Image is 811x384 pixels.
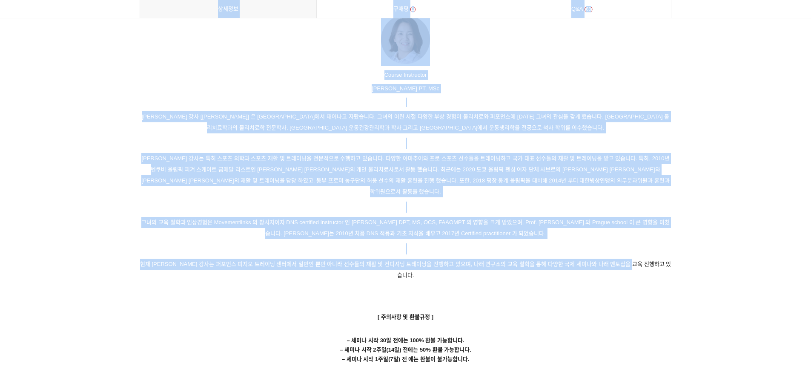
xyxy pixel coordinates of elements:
strong: [ 주의사항 및 환불규정 ] [378,314,433,320]
p: 그녀의 교육 철학과 임상경험은 Movementlinks 의 창시자이자 DNS certified Instructor 인 [PERSON_NAME] DPT, MS, OCS, FAA... [140,217,672,239]
p: 현재 [PERSON_NAME] 강사는 퍼포먼스 피지오 트레이닝 센터에서 일반인 뿐만 아니라 선수들의 재활 및 컨디셔닝 트레이닝을 진행하고 있으며, 나래 연구소의 교육 철학을 ... [140,259,672,281]
p: [PERSON_NAME] 강사는 특히 스포츠 의학과 스포츠 재활 및 트레이닝을 전문적으로 수행하고 있습니다. 다양한 아마추어와 프로 스포츠 선수들을 트레이닝하고 국가 대표 선... [140,153,672,197]
strong: – 세미나 시작 1주일(7일) 전 에는 환불이 불가능합니다. [342,356,469,362]
strong: – 세미나 시작 30일 전에는 100% 환불 가능합니다. – 세미나 시작 2주일(14일) 전에는 50% 환불 가능합니다. [340,337,471,353]
p: [PERSON_NAME] 강사 [[PERSON_NAME]] 은 [GEOGRAPHIC_DATA]에서 태어나고 자랐습니다. 그녀의 어린 시절 다양한 부상 경험이 물리치료와 퍼포먼... [140,111,672,133]
img: 38ae3aee9ae5a.png [381,15,430,64]
p: Course Instructor [140,70,672,80]
span: 1 [409,5,417,14]
span: 63 [583,5,594,14]
p: [PERSON_NAME] PT, MSc [140,84,672,93]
